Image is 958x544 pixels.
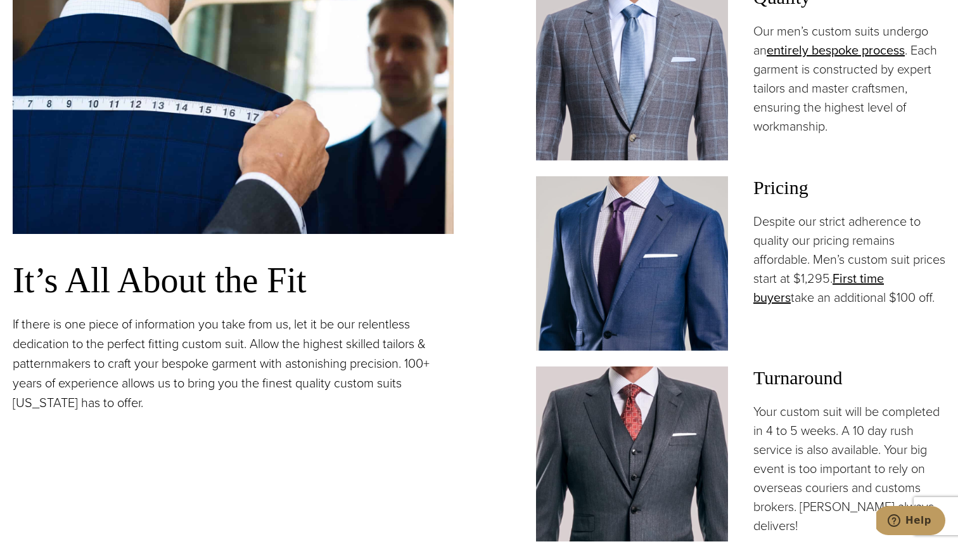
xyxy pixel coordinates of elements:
[753,269,884,307] a: First time buyers
[753,176,945,199] h3: Pricing
[753,212,945,307] p: Despite our strict adherence to quality our pricing remains affordable. Men’s custom suit prices ...
[536,176,728,351] img: Client in blue solid custom made suit with white shirt and navy tie. Fabric by Scabal.
[753,22,945,136] p: Our men’s custom suits undergo an . Each garment is constructed by expert tailors and master craf...
[753,402,945,535] p: Your custom suit will be completed in 4 to 5 weeks. A 10 day rush service is also available. Your...
[753,366,945,389] h3: Turnaround
[876,506,945,538] iframe: Opens a widget where you can chat to one of our agents
[13,314,454,413] p: If there is one piece of information you take from us, let it be our relentless dedication to the...
[767,41,905,60] a: entirely bespoke process
[13,259,454,302] h3: It’s All About the Fit
[536,366,728,541] img: Client in vested charcoal bespoke suit with white shirt and red patterned tie.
